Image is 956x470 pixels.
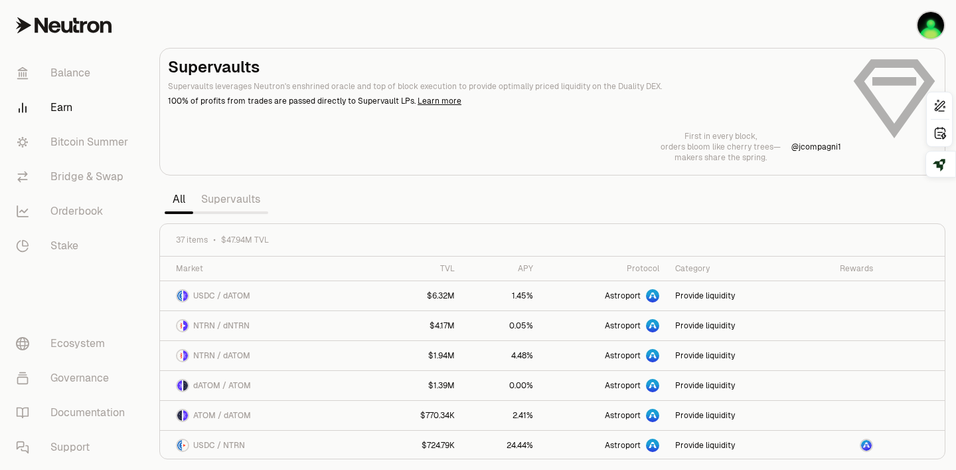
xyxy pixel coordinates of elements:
img: NTRN Logo [183,440,188,451]
a: Orderbook [5,194,143,229]
a: Documentation [5,396,143,430]
img: dATOM Logo [183,350,188,361]
a: dATOM LogoATOM LogodATOM / ATOM [160,371,374,400]
a: Astroport [541,311,667,340]
span: USDC / NTRN [193,440,245,451]
span: Astroport [605,380,641,391]
a: ATOM LogodATOM LogoATOM / dATOM [160,401,374,430]
a: 24.44% [463,431,541,460]
a: All [165,186,193,213]
span: ATOM / dATOM [193,410,251,421]
a: Astroport [541,281,667,310]
span: USDC / dATOM [193,291,250,301]
div: Rewards [805,263,873,274]
img: dATOM Logo [183,410,188,421]
span: $47.94M TVL [221,235,269,245]
a: Bridge & Swap [5,160,143,194]
h2: Supervaults [168,57,841,78]
a: Astroport [541,401,667,430]
a: 4.48% [463,341,541,370]
p: First in every block, [661,131,781,142]
a: USDC LogoNTRN LogoUSDC / NTRN [160,431,374,460]
a: Provide liquidity [667,431,797,460]
img: USDC Logo [177,291,182,301]
a: NTRN LogodNTRN LogoNTRN / dNTRN [160,311,374,340]
div: TVL [382,263,455,274]
a: $4.17M [374,311,463,340]
a: Balance [5,56,143,90]
span: dATOM / ATOM [193,380,251,391]
span: Astroport [605,440,641,451]
a: Ecosystem [5,326,143,361]
div: APY [471,263,533,274]
a: Bitcoin Summer [5,125,143,160]
span: Astroport [605,320,641,331]
span: NTRN / dATOM [193,350,250,361]
img: dNTRN Logo [183,320,188,331]
p: Supervaults leverages Neutron's enshrined oracle and top of block execution to provide optimally ... [168,80,841,92]
a: USDC LogodATOM LogoUSDC / dATOM [160,281,374,310]
a: First in every block,orders bloom like cherry trees—makers share the spring. [661,131,781,163]
span: NTRN / dNTRN [193,320,250,331]
a: 0.05% [463,311,541,340]
img: dATOM Logo [177,380,182,391]
span: 37 items [176,235,208,245]
a: Support [5,430,143,465]
img: NTRN Logo [177,320,182,331]
a: Provide liquidity [667,341,797,370]
a: Governance [5,361,143,396]
a: 1.45% [463,281,541,310]
span: Astroport [605,350,641,361]
img: luv [917,12,944,39]
a: 0.00% [463,371,541,400]
a: $724.79K [374,431,463,460]
a: $770.34K [374,401,463,430]
img: NTRN Logo [177,350,182,361]
a: $1.39M [374,371,463,400]
a: $1.94M [374,341,463,370]
p: orders bloom like cherry trees— [661,142,781,152]
img: ATOM Logo [177,410,182,421]
a: Astroport [541,341,667,370]
a: NTRN LogodATOM LogoNTRN / dATOM [160,341,374,370]
p: @ jcompagni1 [791,142,841,152]
a: ASTRO Logo [797,431,881,460]
a: Astroport [541,371,667,400]
a: Learn more [418,96,461,106]
a: Provide liquidity [667,311,797,340]
a: Astroport [541,431,667,460]
div: Market [176,263,366,274]
p: 100% of profits from trades are passed directly to Supervault LPs. [168,95,841,107]
a: $6.32M [374,281,463,310]
img: ASTRO Logo [861,440,872,451]
div: Protocol [549,263,659,274]
img: dATOM Logo [183,291,188,301]
a: Supervaults [193,186,268,213]
span: Astroport [605,291,641,301]
img: ATOM Logo [183,380,188,391]
a: Stake [5,229,143,263]
a: Provide liquidity [667,371,797,400]
div: Category [675,263,789,274]
img: USDC Logo [177,440,182,451]
a: Earn [5,90,143,125]
span: Astroport [605,410,641,421]
a: @jcompagni1 [791,142,841,152]
a: Provide liquidity [667,401,797,430]
a: 2.41% [463,401,541,430]
a: Provide liquidity [667,281,797,310]
p: makers share the spring. [661,152,781,163]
